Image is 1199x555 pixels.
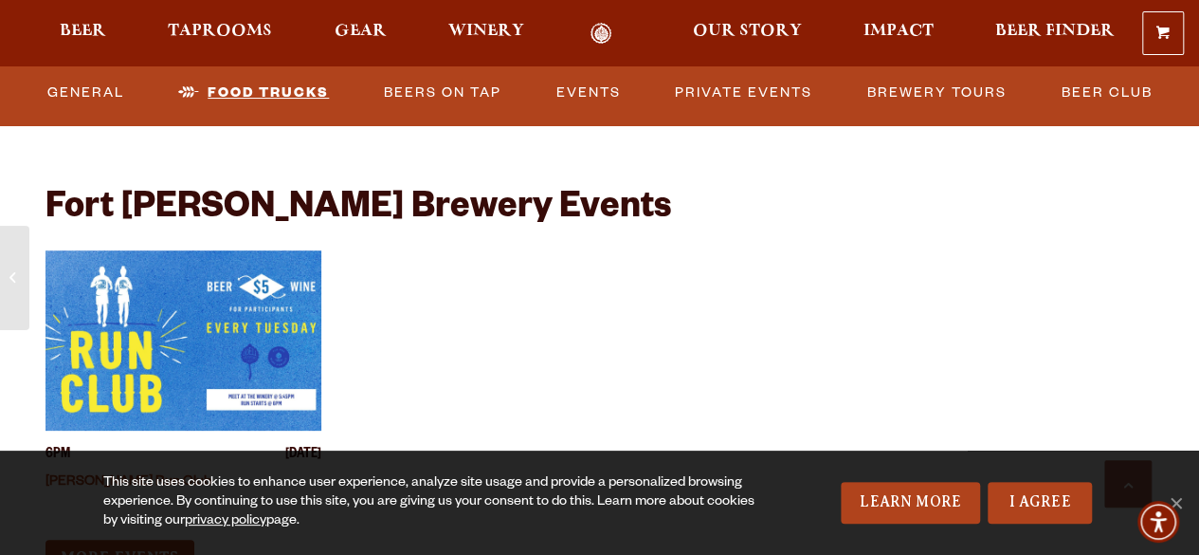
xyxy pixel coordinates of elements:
[448,24,524,39] span: Winery
[1137,501,1179,543] div: Accessibility Menu
[667,71,820,115] a: Private Events
[45,250,321,431] a: View event details
[45,190,671,231] h2: Fort [PERSON_NAME] Brewery Events
[40,71,132,115] a: General
[983,23,1127,45] a: Beer Finder
[863,24,934,39] span: Impact
[549,71,628,115] a: Events
[60,24,106,39] span: Beer
[45,446,70,466] span: 6PM
[860,71,1014,115] a: Brewery Tours
[436,23,536,45] a: Winery
[185,514,266,529] a: privacy policy
[168,24,272,39] span: Taprooms
[285,446,321,466] span: [DATE]
[1053,71,1159,115] a: Beer Club
[171,71,336,115] a: Food Trucks
[335,24,387,39] span: Gear
[988,482,1092,524] a: I Agree
[376,71,509,115] a: Beers on Tap
[681,23,814,45] a: Our Story
[995,24,1115,39] span: Beer Finder
[841,482,980,524] a: Learn More
[47,23,118,45] a: Beer
[851,23,946,45] a: Impact
[566,23,637,45] a: Odell Home
[103,474,766,531] div: This site uses cookies to enhance user experience, analyze site usage and provide a personalized ...
[155,23,284,45] a: Taprooms
[693,24,802,39] span: Our Story
[322,23,399,45] a: Gear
